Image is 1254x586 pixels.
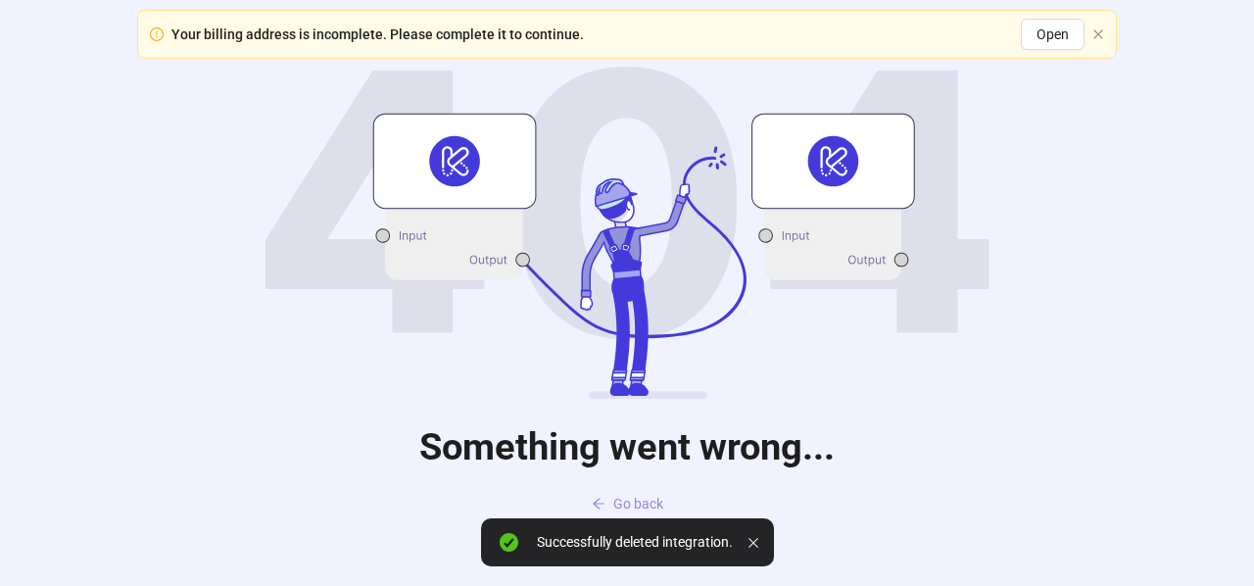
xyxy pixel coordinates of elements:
[1092,28,1104,41] button: close
[592,497,605,511] span: arrow-left
[613,496,663,512] span: Go back
[1092,28,1104,40] span: close
[537,534,733,551] div: Successfully deleted integration.
[576,488,679,519] button: Go back
[1021,19,1085,50] button: Open
[1037,26,1069,42] span: Open
[419,424,835,469] h1: Something went wrong...
[171,24,584,45] div: Your billing address is incomplete. Please complete it to continue.
[150,27,164,41] span: exclamation-circle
